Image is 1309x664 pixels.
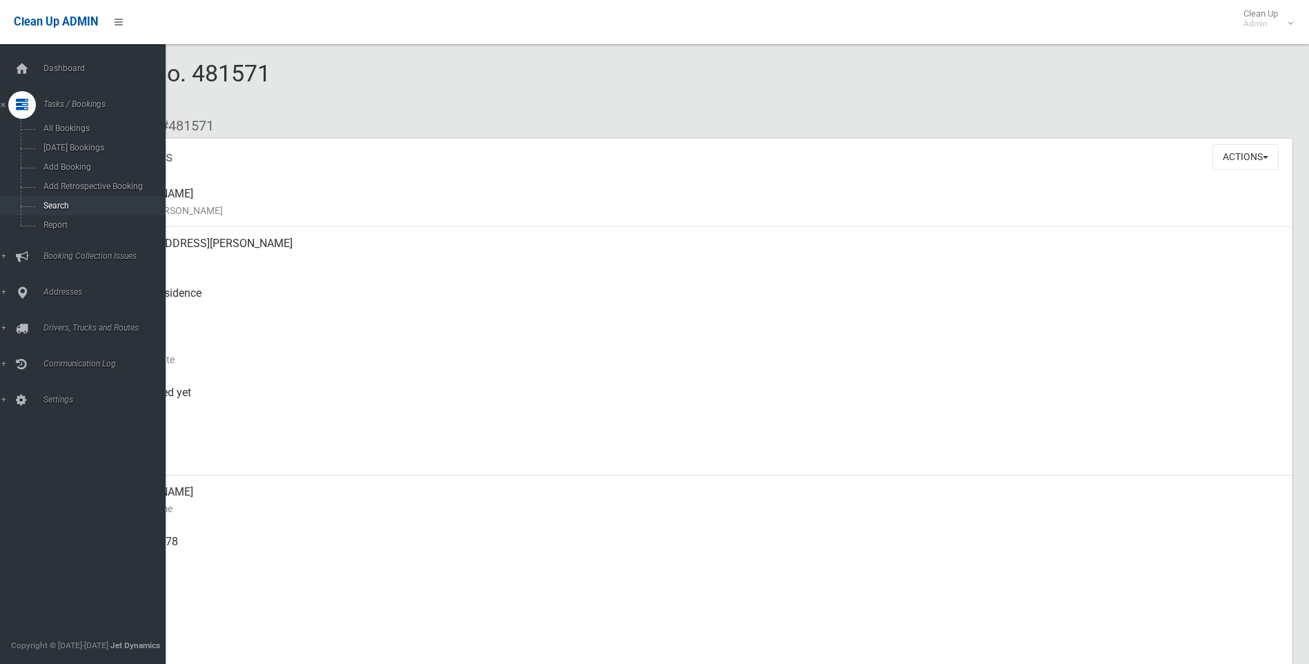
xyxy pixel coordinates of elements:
[110,351,1281,368] small: Collection Date
[39,124,164,133] span: All Bookings
[150,113,214,139] li: #481571
[110,550,1281,567] small: Mobile
[110,326,1281,376] div: [DATE]
[39,323,176,333] span: Drivers, Trucks and Routes
[110,302,1281,318] small: Pickup Point
[39,395,176,404] span: Settings
[39,287,176,297] span: Addresses
[39,64,176,73] span: Dashboard
[1237,8,1292,29] span: Clean Up
[39,220,164,230] span: Report
[110,401,1281,418] small: Collected At
[110,227,1281,277] div: [STREET_ADDRESS][PERSON_NAME]
[39,251,176,261] span: Booking Collection Issues
[39,143,164,153] span: [DATE] Bookings
[1212,144,1279,170] button: Actions
[11,641,108,650] span: Copyright © [DATE]-[DATE]
[110,202,1281,219] small: Name of [PERSON_NAME]
[110,641,160,650] strong: Jet Dynamics
[110,376,1281,426] div: Not collected yet
[110,476,1281,525] div: [PERSON_NAME]
[110,525,1281,575] div: 0490 816 378
[110,500,1281,517] small: Contact Name
[110,451,1281,467] small: Zone
[39,99,176,109] span: Tasks / Bookings
[110,426,1281,476] div: [DATE]
[14,15,98,28] span: Clean Up ADMIN
[110,177,1281,227] div: [PERSON_NAME]
[39,201,164,211] span: Search
[61,59,270,113] span: Booking No. 481571
[110,277,1281,326] div: Front of Residence
[110,252,1281,268] small: Address
[110,600,1281,616] small: Landline
[39,359,176,369] span: Communication Log
[39,162,164,172] span: Add Booking
[1243,19,1278,29] small: Admin
[39,182,164,191] span: Add Retrospective Booking
[110,575,1281,625] div: None given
